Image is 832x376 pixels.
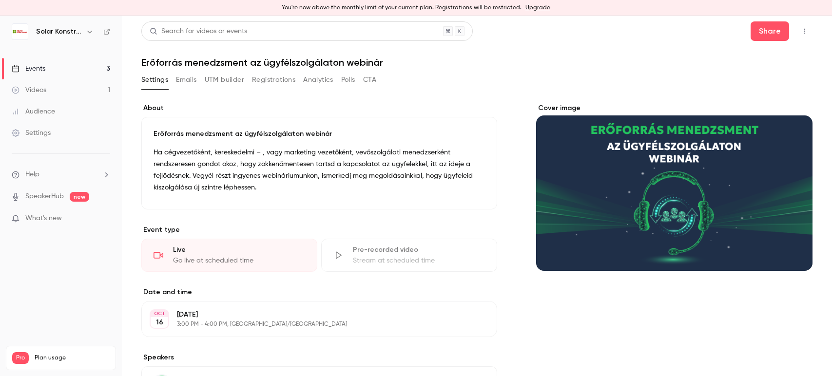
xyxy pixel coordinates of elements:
[141,353,497,362] label: Speakers
[12,169,110,180] li: help-dropdown-opener
[25,191,64,202] a: SpeakerHub
[151,310,168,317] div: OCT
[35,354,110,362] span: Plan usage
[173,245,305,255] div: Live
[156,318,163,327] p: 16
[12,85,46,95] div: Videos
[70,192,89,202] span: new
[252,72,295,88] button: Registrations
[536,103,813,271] section: Cover image
[141,225,497,235] p: Event type
[303,72,333,88] button: Analytics
[751,21,789,41] button: Share
[525,4,550,12] a: Upgrade
[341,72,355,88] button: Polls
[12,128,51,138] div: Settings
[141,239,317,272] div: LiveGo live at scheduled time
[12,352,29,364] span: Pro
[176,72,196,88] button: Emails
[353,245,485,255] div: Pre-recorded video
[25,169,39,180] span: Help
[150,26,247,37] div: Search for videos or events
[36,27,82,37] h6: Solar Konstrukt Kft.
[353,256,485,265] div: Stream at scheduled time
[141,72,168,88] button: Settings
[141,56,813,68] h1: Erőforrás menedzsment az ügyfélszolgálaton webinár
[154,147,485,193] p: Ha cégvezetőként, kereskedelmi – , vagy marketing vezetőként, vevőszolgálati menedzserként rendsz...
[25,213,62,224] span: What's new
[173,256,305,265] div: Go live at scheduled time
[321,239,497,272] div: Pre-recorded videoStream at scheduled time
[177,320,445,328] p: 3:00 PM - 4:00 PM, [GEOGRAPHIC_DATA]/[GEOGRAPHIC_DATA]
[141,287,497,297] label: Date and time
[12,24,28,39] img: Solar Konstrukt Kft.
[12,107,55,116] div: Audience
[141,103,497,113] label: About
[98,214,110,223] iframe: Noticeable Trigger
[177,310,445,320] p: [DATE]
[536,103,813,113] label: Cover image
[154,129,485,139] p: Erőforrás menedzsment az ügyfélszolgálaton webinár
[363,72,376,88] button: CTA
[12,64,45,74] div: Events
[205,72,244,88] button: UTM builder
